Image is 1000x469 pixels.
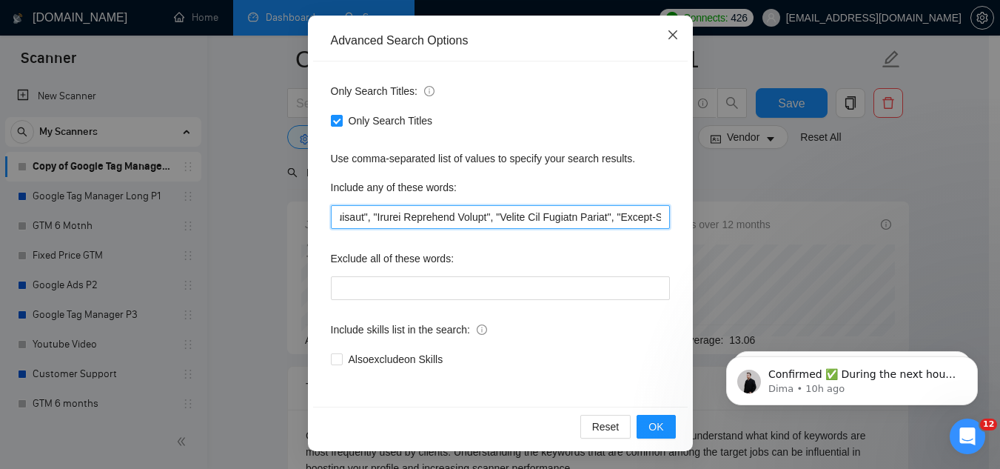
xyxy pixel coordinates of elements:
[648,419,663,435] span: OK
[477,325,487,335] span: info-circle
[331,176,457,199] label: Include any of these words:
[331,150,670,167] div: Use comma-separated list of values to specify your search results.
[950,419,985,454] iframe: Intercom live chat
[64,57,255,70] p: Message from Dima, sent 10h ago
[653,16,693,56] button: Close
[637,415,675,439] button: OK
[331,247,454,270] label: Exclude all of these words:
[667,29,679,41] span: close
[331,83,434,99] span: Only Search Titles:
[343,351,449,367] span: Also exclude on Skills
[704,325,1000,429] iframe: Intercom notifications message
[424,86,434,96] span: info-circle
[592,419,620,435] span: Reset
[343,113,439,129] span: Only Search Titles
[331,322,487,338] span: Include skills list in the search:
[331,33,670,49] div: Advanced Search Options
[580,415,631,439] button: Reset
[980,419,997,430] span: 12
[64,43,253,114] span: Confirmed ✅ During the next hour, your subscription will be reactivated 🙌 If there’s anything els...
